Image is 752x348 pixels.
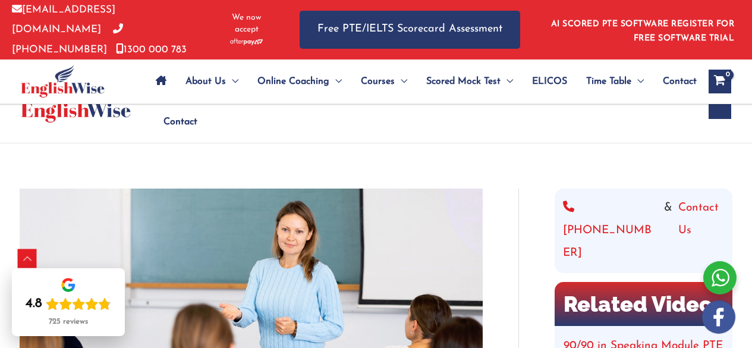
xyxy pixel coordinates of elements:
a: [EMAIL_ADDRESS][DOMAIN_NAME] [12,5,115,35]
span: Contact [663,61,697,102]
span: Time Table [586,61,631,102]
div: & [563,197,724,265]
nav: Site Navigation: Main Menu [146,61,697,102]
a: Time TableMenu Toggle [577,61,653,102]
a: Online CoachingMenu Toggle [248,61,351,102]
span: ELICOS [532,61,567,102]
a: CoursesMenu Toggle [351,61,417,102]
span: Courses [361,61,395,102]
span: Contact [163,101,197,143]
a: Contact [154,101,197,143]
img: cropped-ew-logo [21,65,105,98]
span: Online Coaching [257,61,329,102]
a: [PHONE_NUMBER] [563,197,658,265]
span: Scored Mock Test [426,61,501,102]
a: Scored Mock TestMenu Toggle [417,61,523,102]
a: Contact [653,61,697,102]
div: 725 reviews [49,317,88,327]
span: Menu Toggle [329,61,342,102]
span: Menu Toggle [501,61,513,102]
span: Menu Toggle [631,61,644,102]
img: Afterpay-Logo [230,39,263,45]
div: Rating: 4.8 out of 5 [26,296,111,312]
a: 1300 000 783 [116,45,187,55]
h2: Related Video [555,282,732,326]
a: AI SCORED PTE SOFTWARE REGISTER FOR FREE SOFTWARE TRIAL [551,20,735,43]
aside: Header Widget 1 [544,10,740,49]
a: About UsMenu Toggle [176,61,248,102]
a: ELICOS [523,61,577,102]
span: Menu Toggle [226,61,238,102]
a: Free PTE/IELTS Scorecard Assessment [300,11,520,48]
div: 4.8 [26,296,42,312]
span: About Us [185,61,226,102]
span: Menu Toggle [395,61,407,102]
img: white-facebook.png [702,300,735,334]
a: Contact Us [678,197,724,265]
a: [PHONE_NUMBER] [12,24,123,54]
a: View Shopping Cart, empty [709,70,731,93]
span: We now accept [223,12,270,36]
